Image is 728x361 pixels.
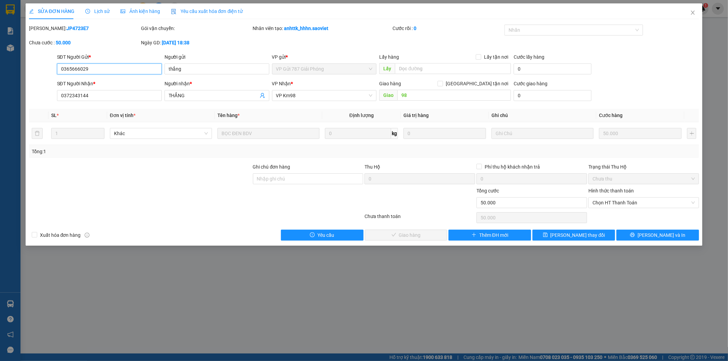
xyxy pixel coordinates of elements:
input: 0 [599,128,682,139]
label: Hình thức thanh toán [588,188,634,193]
span: VP Nhận [272,81,291,86]
div: Tổng: 1 [32,148,281,155]
span: printer [630,232,635,238]
span: Lấy hàng [379,54,399,60]
button: plusThêm ĐH mới [448,230,531,241]
div: SĐT Người Nhận [57,80,162,87]
span: Lấy [379,63,395,74]
div: Người nhận [165,80,269,87]
span: Chọn HT Thanh Toán [593,198,695,208]
th: Ghi chú [489,109,596,122]
b: anhttk_hhhn.saoviet [284,26,329,31]
span: VP Gửi 787 Giải Phóng [276,64,373,74]
span: Thêm ĐH mới [479,231,508,239]
button: checkGiao hàng [365,230,447,241]
div: VP gửi [272,53,377,61]
input: 0 [403,128,486,139]
button: Close [683,3,702,23]
span: clock-circle [85,9,90,14]
input: Ghi chú đơn hàng [253,173,363,184]
input: Ghi Chú [491,128,594,139]
span: info-circle [85,233,89,237]
span: close [690,10,696,15]
div: Gói vận chuyển: [141,25,252,32]
span: [GEOGRAPHIC_DATA] tận nơi [443,80,511,87]
button: plus [687,128,696,139]
span: Khác [114,128,208,139]
span: Yêu cầu [317,231,334,239]
span: kg [391,128,398,139]
span: Thu Hộ [365,164,380,170]
div: SĐT Người Gửi [57,53,162,61]
span: picture [120,9,125,14]
button: delete [32,128,43,139]
img: icon [171,9,176,14]
div: Chưa thanh toán [364,213,476,225]
div: Chưa cước : [29,39,140,46]
button: save[PERSON_NAME] thay đổi [532,230,615,241]
input: Cước giao hàng [514,90,591,101]
span: Xuất hóa đơn hàng [37,231,84,239]
span: Ảnh kiện hàng [120,9,160,14]
label: Cước giao hàng [514,81,547,86]
span: Giao [379,90,397,101]
span: Tổng cước [476,188,499,193]
span: Tên hàng [217,113,240,118]
b: 50.000 [56,40,71,45]
div: Nhân viên tạo: [253,25,391,32]
span: exclamation-circle [310,232,315,238]
input: Dọc đường [395,63,511,74]
label: Ghi chú đơn hàng [253,164,290,170]
input: VD: Bàn, Ghế [217,128,319,139]
div: Ngày GD: [141,39,252,46]
span: SỬA ĐƠN HÀNG [29,9,74,14]
span: Giao hàng [379,81,401,86]
span: Chưa thu [593,174,695,184]
span: Định lượng [349,113,374,118]
div: [PERSON_NAME]: [29,25,140,32]
label: Cước lấy hàng [514,54,544,60]
input: Cước lấy hàng [514,63,591,74]
button: exclamation-circleYêu cầu [281,230,363,241]
span: save [543,232,548,238]
button: printer[PERSON_NAME] và In [616,230,699,241]
span: Giá trị hàng [403,113,429,118]
span: edit [29,9,34,14]
span: Đơn vị tính [110,113,135,118]
span: Lấy tận nơi [481,53,511,61]
span: Yêu cầu xuất hóa đơn điện tử [171,9,243,14]
span: Lịch sử [85,9,110,14]
div: Người gửi [165,53,269,61]
div: Cước rồi : [392,25,503,32]
input: Dọc đường [397,90,511,101]
span: [PERSON_NAME] thay đổi [551,231,605,239]
span: user-add [260,93,265,98]
span: [PERSON_NAME] và In [638,231,685,239]
span: VP Km98 [276,90,373,101]
span: Phí thu hộ khách nhận trả [482,163,543,171]
span: SL [51,113,57,118]
b: [DATE] 18:38 [162,40,189,45]
div: Trạng thái Thu Hộ [588,163,699,171]
b: 0 [414,26,416,31]
span: Cước hàng [599,113,623,118]
b: JP4723E7 [67,26,89,31]
span: plus [472,232,476,238]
